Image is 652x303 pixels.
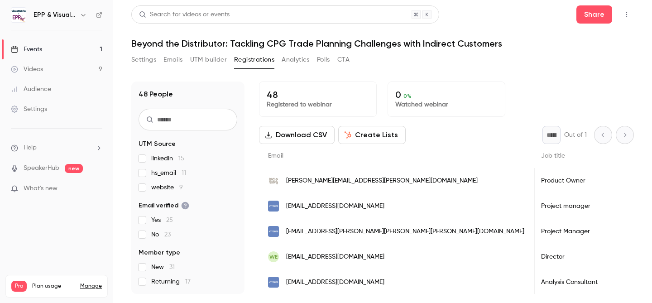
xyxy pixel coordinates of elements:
[139,248,180,257] span: Member type
[139,10,230,19] div: Search for videos or events
[139,201,189,210] span: Email verified
[576,5,612,24] button: Share
[65,164,83,173] span: new
[564,130,587,139] p: Out of 1
[166,217,173,223] span: 25
[234,53,274,67] button: Registrations
[131,38,634,49] h1: Beyond the Distributor: Tackling CPG Trade Planning Challenges with Indirect Customers
[151,216,173,225] span: Yes
[286,278,384,287] span: [EMAIL_ADDRESS][DOMAIN_NAME]
[169,264,175,270] span: 31
[541,153,565,159] span: Job title
[267,100,369,109] p: Registered to webinar
[139,139,176,149] span: UTM Source
[182,170,186,176] span: 11
[286,202,384,211] span: [EMAIL_ADDRESS][DOMAIN_NAME]
[32,283,75,290] span: Plan usage
[11,45,42,54] div: Events
[11,105,47,114] div: Settings
[317,53,330,67] button: Polls
[164,231,171,238] span: 23
[24,164,59,173] a: SpeakerHub
[268,153,283,159] span: Email
[179,184,183,191] span: 9
[11,85,51,94] div: Audience
[269,253,278,261] span: WE
[139,89,173,100] h1: 48 People
[259,126,335,144] button: Download CSV
[268,201,279,212] img: emeal.nttdata.com
[337,53,350,67] button: CTA
[11,281,27,292] span: Pro
[282,53,310,67] button: Analytics
[286,227,524,236] span: [EMAIL_ADDRESS][PERSON_NAME][PERSON_NAME][PERSON_NAME][DOMAIN_NAME]
[151,154,184,163] span: linkedin
[190,53,227,67] button: UTM builder
[151,183,183,192] span: website
[395,100,498,109] p: Watched webinar
[395,89,498,100] p: 0
[267,89,369,100] p: 48
[131,53,156,67] button: Settings
[163,53,182,67] button: Emails
[34,10,76,19] h6: EPP & Visualfabriq
[268,175,279,186] img: es.nestle.com
[151,277,191,286] span: Returning
[151,263,175,272] span: New
[151,168,186,178] span: hs_email
[91,185,102,193] iframe: Noticeable Trigger
[24,143,37,153] span: Help
[185,279,191,285] span: 17
[286,176,478,186] span: [PERSON_NAME][EMAIL_ADDRESS][PERSON_NAME][DOMAIN_NAME]
[11,65,43,74] div: Videos
[268,226,279,237] img: emeal.nttdata.com
[11,8,26,22] img: EPP & Visualfabriq
[151,230,171,239] span: No
[286,252,384,262] span: [EMAIL_ADDRESS][DOMAIN_NAME]
[24,184,58,193] span: What's new
[338,126,406,144] button: Create Lists
[268,277,279,288] img: emeal.nttdata.com
[403,93,412,99] span: 0 %
[80,283,102,290] a: Manage
[11,143,102,153] li: help-dropdown-opener
[178,155,184,162] span: 15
